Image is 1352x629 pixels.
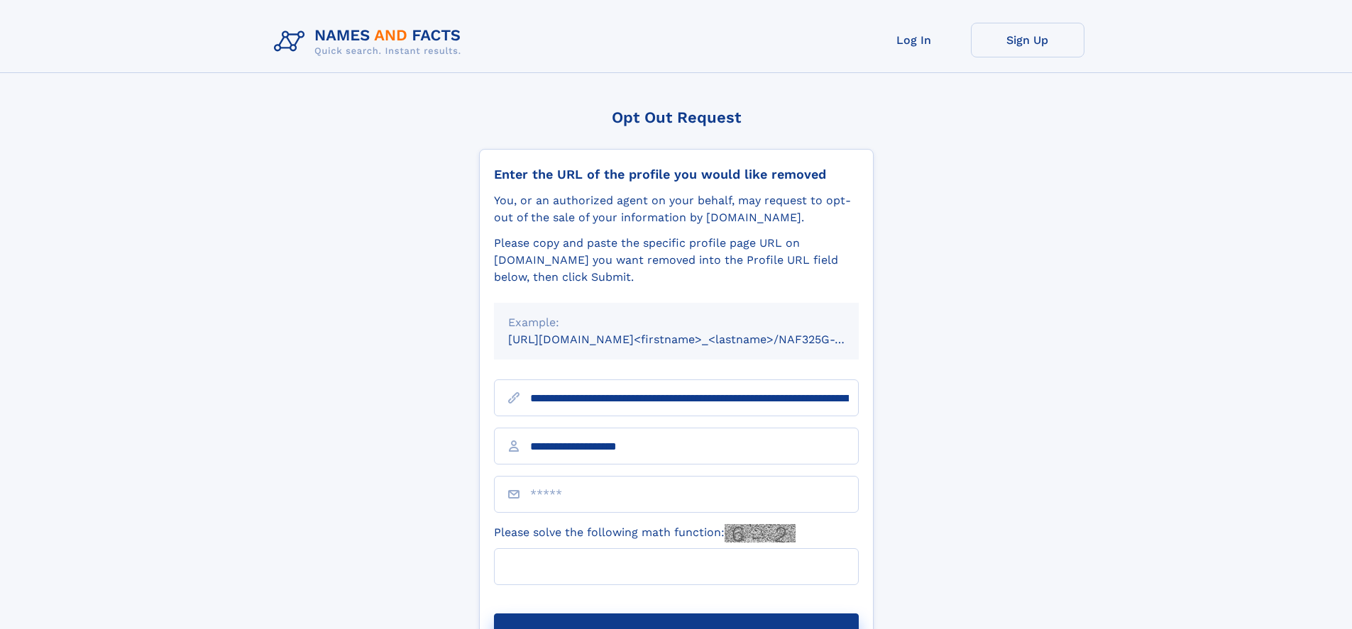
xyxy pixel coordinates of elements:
[268,23,473,61] img: Logo Names and Facts
[857,23,971,57] a: Log In
[494,167,859,182] div: Enter the URL of the profile you would like removed
[494,235,859,286] div: Please copy and paste the specific profile page URL on [DOMAIN_NAME] you want removed into the Pr...
[479,108,874,126] div: Opt Out Request
[971,23,1084,57] a: Sign Up
[508,314,845,331] div: Example:
[508,333,886,346] small: [URL][DOMAIN_NAME]<firstname>_<lastname>/NAF325G-xxxxxxxx
[494,524,796,542] label: Please solve the following math function:
[494,192,859,226] div: You, or an authorized agent on your behalf, may request to opt-out of the sale of your informatio...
